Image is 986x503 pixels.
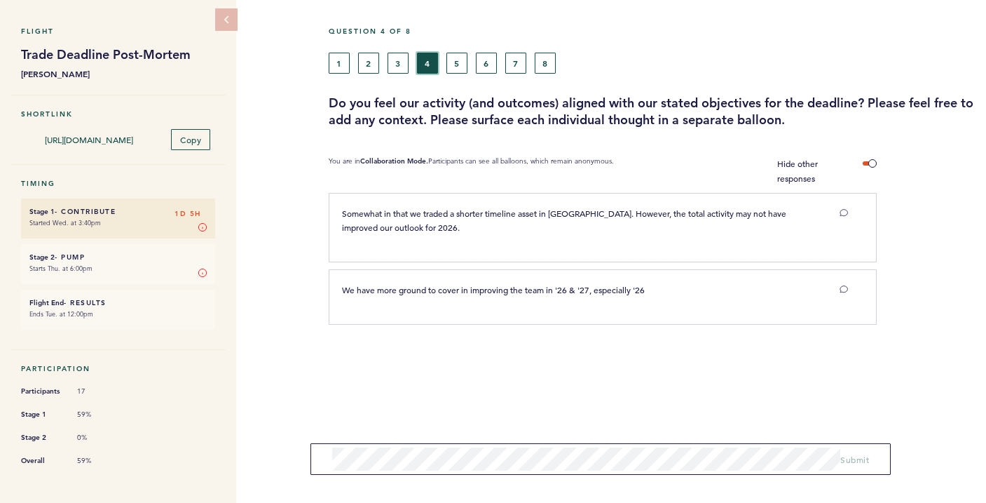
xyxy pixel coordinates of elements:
[171,129,210,150] button: Copy
[21,67,215,81] b: [PERSON_NAME]
[329,53,350,74] button: 1
[21,27,215,36] h5: Flight
[29,264,93,273] time: Starts Thu. at 6:00pm
[29,298,64,307] small: Flight End
[77,410,119,420] span: 59%
[388,53,409,74] button: 3
[29,309,93,318] time: Ends Tue. at 12:00pm
[360,156,428,166] b: Collaboration Mode.
[417,53,438,74] button: 4
[77,433,119,443] span: 0%
[21,179,215,188] h5: Timing
[174,207,201,221] span: 1D 5H
[29,298,207,307] h6: - Results
[180,134,201,145] span: Copy
[21,408,63,422] span: Stage 1
[21,46,215,63] h1: Trade Deadline Post-Mortem
[21,431,63,445] span: Stage 2
[29,207,55,216] small: Stage 1
[329,27,975,36] h5: Question 4 of 8
[505,53,526,74] button: 7
[21,384,63,398] span: Participants
[21,109,215,119] h5: Shortlink
[777,158,818,184] span: Hide other responses
[29,207,207,216] h6: - Contribute
[77,387,119,396] span: 17
[29,253,55,262] small: Stage 2
[840,452,869,467] button: Submit
[446,53,467,74] button: 5
[329,95,975,128] h3: Do you feel our activity (and outcomes) aligned with our stated objectives for the deadline? Plea...
[535,53,556,74] button: 8
[358,53,379,74] button: 2
[342,208,788,233] span: Somewhat in that we traded a shorter timeline asset in [GEOGRAPHIC_DATA]. However, the total acti...
[329,156,614,186] p: You are in Participants can see all balloons, which remain anonymous.
[21,364,215,373] h5: Participation
[77,456,119,466] span: 59%
[21,454,63,468] span: Overall
[342,284,645,295] span: We have more ground to cover in improving the team in '26 & '27, especially '26
[29,218,101,227] time: Started Wed. at 3:40pm
[476,53,497,74] button: 6
[840,454,869,465] span: Submit
[29,253,207,262] h6: - Pump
